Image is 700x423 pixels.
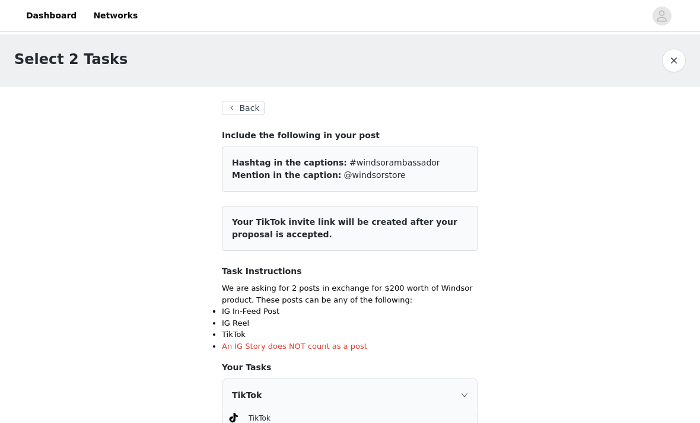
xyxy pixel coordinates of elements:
[86,2,145,29] a: Networks
[222,379,478,411] div: icon: rightTikTok
[222,101,265,115] button: Back
[232,217,457,239] span: Your TikTok invite link will be created after your proposal is accepted.
[19,2,84,29] a: Dashboard
[222,317,478,329] li: IG Reel
[232,170,341,180] span: Mention in the caption:
[249,414,271,422] span: TikTok
[349,158,440,167] span: #windsorambassador
[344,170,406,180] span: @windsorstore
[222,265,478,278] h4: Task Instructions
[222,342,367,351] span: An IG Story does NOT count as a post
[222,361,478,374] h4: Your Tasks
[222,129,478,142] h4: Include the following in your post
[461,392,468,399] i: icon: right
[222,282,478,306] p: We are asking for 2 posts in exchange for $200 worth of Windsor product. These posts can be any o...
[14,49,128,70] h1: Select 2 Tasks
[222,329,478,341] li: TikTok
[656,7,667,26] div: avatar
[222,306,478,317] li: IG In-Feed Post
[232,158,347,167] span: Hashtag in the captions:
